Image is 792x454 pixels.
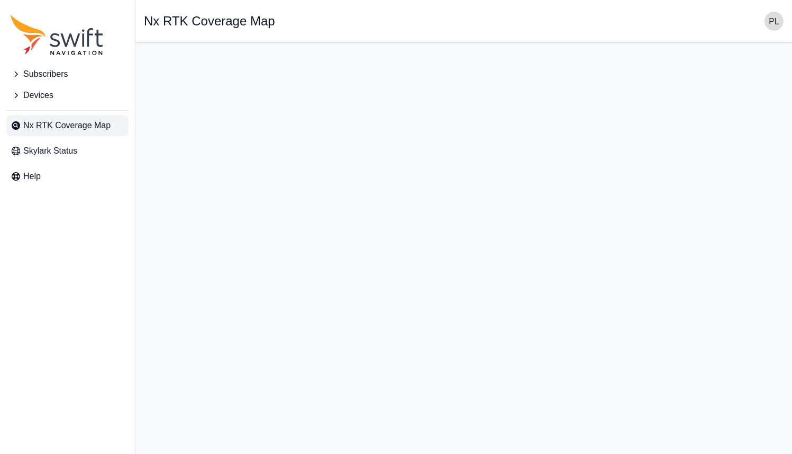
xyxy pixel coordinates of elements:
span: Subscribers [23,68,68,81]
a: Skylark Status [6,140,129,162]
a: Nx RTK Coverage Map [6,115,129,136]
img: user photo [764,12,784,31]
h1: Nx RTK Coverage Map [144,15,275,28]
span: Skylark Status [23,145,77,157]
button: Subscribers [6,64,129,85]
button: Devices [6,85,129,106]
a: Help [6,166,129,187]
span: Help [23,170,41,183]
span: Devices [23,89,53,102]
span: Nx RTK Coverage Map [23,119,111,132]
